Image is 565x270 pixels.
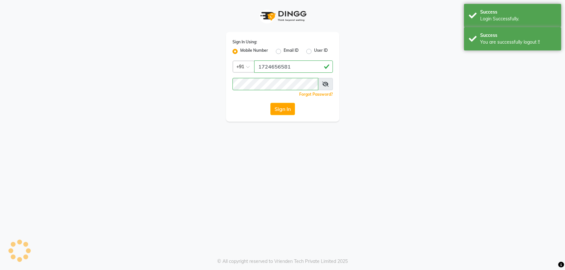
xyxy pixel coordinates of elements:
[480,9,556,16] div: Success
[299,92,333,97] a: Forgot Password?
[480,39,556,46] div: You are successfully logout !!
[314,48,328,55] label: User ID
[240,48,268,55] label: Mobile Number
[232,78,318,90] input: Username
[257,6,309,26] img: logo1.svg
[232,39,257,45] label: Sign In Using:
[284,48,299,55] label: Email ID
[480,16,556,22] div: Login Successfully.
[480,32,556,39] div: Success
[270,103,295,115] button: Sign In
[254,60,333,73] input: Username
